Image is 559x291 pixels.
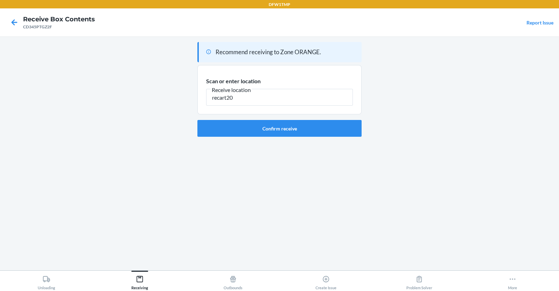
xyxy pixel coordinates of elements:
div: Receiving [131,272,148,290]
h4: Receive Box Contents [23,15,95,24]
div: Outbounds [224,272,242,290]
button: Outbounds [186,271,279,290]
button: Create Issue [279,271,373,290]
div: Create Issue [315,272,336,290]
input: Receive location [206,89,353,106]
p: DFW1TMP [269,1,290,8]
span: Receive location [211,86,252,93]
div: CD345PTGZ2F [23,24,95,30]
span: Recommend receiving to Zone ORANGE. [216,48,321,56]
div: Unloading [38,272,55,290]
button: Receiving [93,271,187,290]
a: Report Issue [527,20,553,26]
div: More [508,272,517,290]
div: Problem Solver [406,272,432,290]
span: Scan or enter location [206,78,261,84]
button: Confirm receive [197,120,362,137]
button: More [466,271,559,290]
button: Problem Solver [373,271,466,290]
